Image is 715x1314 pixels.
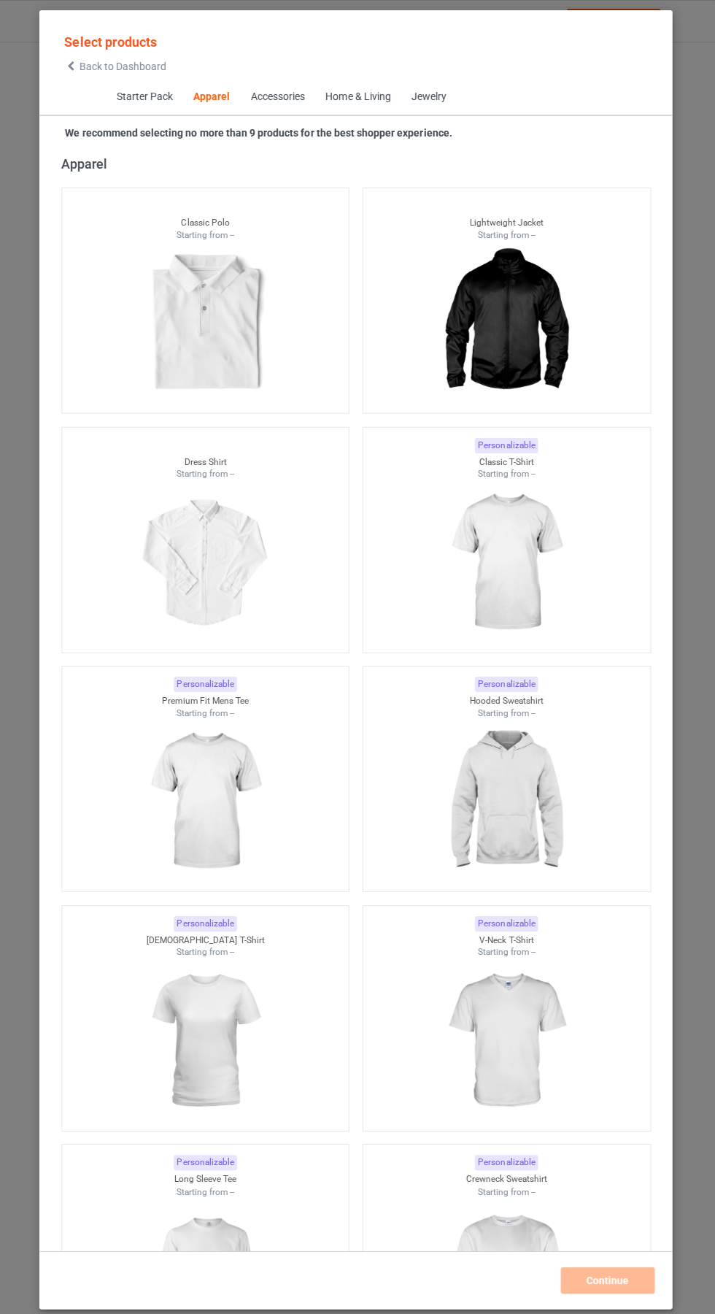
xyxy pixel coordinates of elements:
div: Starting from -- [365,940,650,953]
div: Personalizable [476,1148,538,1163]
img: regular.jpg [441,239,572,403]
div: Hooded Sweatshirt [365,691,650,703]
div: Premium Fit Mens Tee [66,691,351,703]
div: Personalizable [177,1148,239,1163]
div: Starting from -- [365,703,650,715]
img: regular.jpg [441,477,572,641]
img: regular.jpg [142,477,273,641]
div: Jewelry [412,89,447,104]
div: Starting from -- [66,940,351,953]
img: regular.jpg [142,953,273,1116]
div: Starting from -- [66,1178,351,1191]
div: Personalizable [177,910,239,926]
div: [DEMOGRAPHIC_DATA] T-Shirt [66,929,351,941]
img: regular.jpg [142,239,273,403]
div: Starting from -- [365,1178,650,1191]
div: Starting from -- [66,228,351,240]
span: Select products [68,34,160,50]
div: Classic Polo [66,215,351,228]
div: Home & Living [327,89,392,104]
div: Apparel [65,154,657,171]
span: Back to Dashboard [82,60,169,72]
div: Lightweight Jacket [365,215,650,228]
div: Starting from -- [365,228,650,240]
div: Accessories [252,89,306,104]
div: Personalizable [476,435,538,450]
div: Apparel [196,89,232,104]
div: Dress Shirt [66,453,351,466]
img: regular.jpg [441,953,572,1116]
img: regular.jpg [142,715,273,878]
div: Crewneck Sweatshirt [365,1166,650,1178]
div: Personalizable [177,672,239,688]
div: Starting from -- [66,703,351,715]
strong: We recommend selecting no more than 9 products for the best shopper experience. [69,126,453,138]
span: Starter Pack [109,79,185,114]
div: Starting from -- [66,465,351,477]
div: Starting from -- [365,465,650,477]
div: Personalizable [476,672,538,688]
img: regular.jpg [441,715,572,878]
div: Personalizable [476,910,538,926]
div: V-Neck T-Shirt [365,929,650,941]
div: Classic T-Shirt [365,453,650,466]
div: Long Sleeve Tee [66,1166,351,1178]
